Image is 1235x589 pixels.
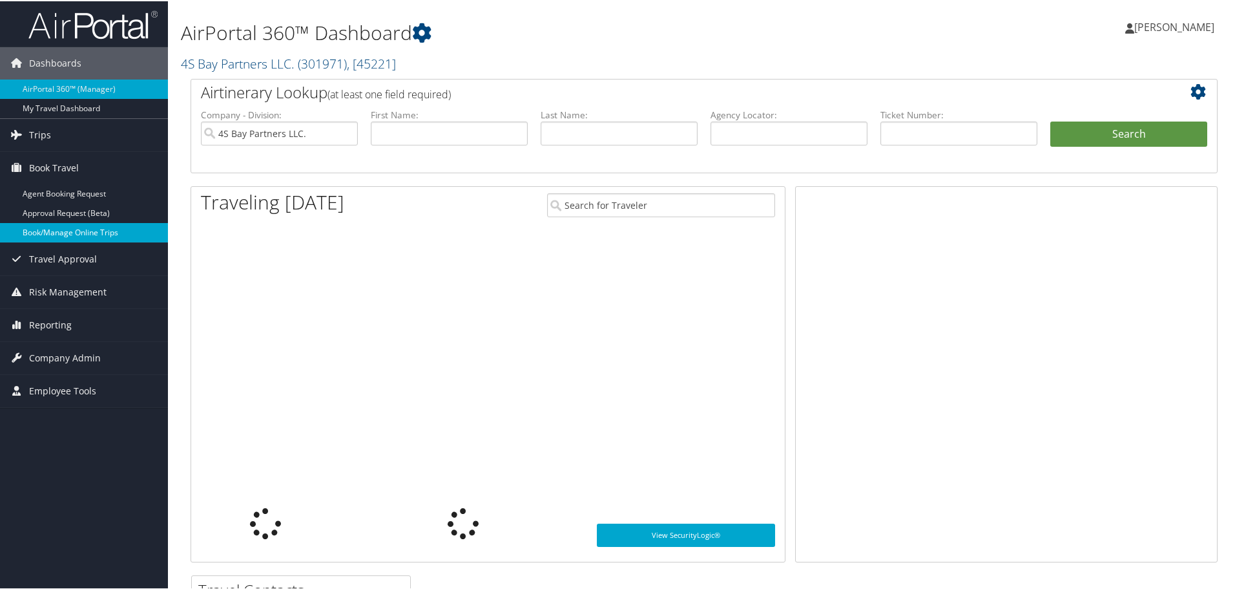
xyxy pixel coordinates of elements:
[1134,19,1214,33] span: [PERSON_NAME]
[547,192,775,216] input: Search for Traveler
[29,242,97,274] span: Travel Approval
[201,80,1122,102] h2: Airtinerary Lookup
[347,54,396,71] span: , [ 45221 ]
[597,522,775,546] a: View SecurityLogic®
[371,107,528,120] label: First Name:
[29,118,51,150] span: Trips
[28,8,158,39] img: airportal-logo.png
[711,107,867,120] label: Agency Locator:
[298,54,347,71] span: ( 301971 )
[29,275,107,307] span: Risk Management
[201,187,344,215] h1: Traveling [DATE]
[29,46,81,78] span: Dashboards
[327,86,451,100] span: (at least one field required)
[1050,120,1207,146] button: Search
[880,107,1037,120] label: Ticket Number:
[201,107,358,120] label: Company - Division:
[29,308,72,340] span: Reporting
[29,151,79,183] span: Book Travel
[181,54,396,71] a: 4S Bay Partners LLC.
[1125,6,1227,45] a: [PERSON_NAME]
[29,341,101,373] span: Company Admin
[541,107,698,120] label: Last Name:
[181,18,878,45] h1: AirPortal 360™ Dashboard
[29,374,96,406] span: Employee Tools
